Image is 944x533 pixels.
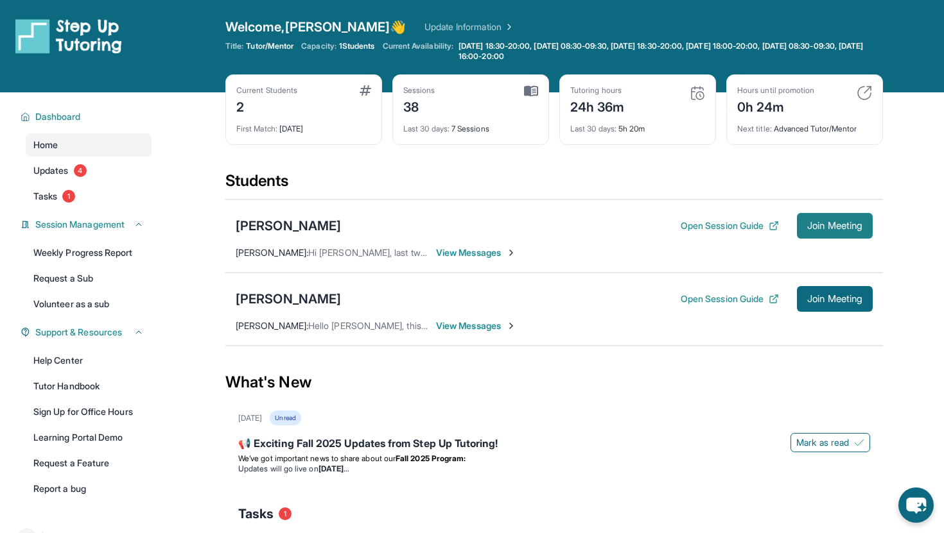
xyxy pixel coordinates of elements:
[238,453,396,463] span: We’ve got important news to share about our
[807,222,862,230] span: Join Meeting
[681,292,779,305] button: Open Session Guide
[308,247,631,258] span: Hi [PERSON_NAME], last two questions [PERSON_NAME] said she didn't know .
[225,18,406,36] span: Welcome, [PERSON_NAME] 👋
[74,164,87,177] span: 4
[690,85,705,101] img: card
[791,433,870,452] button: Mark as read
[570,116,705,134] div: 5h 20m
[238,505,274,523] span: Tasks
[26,133,152,157] a: Home
[238,413,262,423] div: [DATE]
[570,85,625,96] div: Tutoring hours
[436,246,516,259] span: View Messages
[797,213,873,239] button: Join Meeting
[225,354,883,410] div: What's New
[270,410,301,425] div: Unread
[570,96,625,116] div: 24h 36m
[236,247,308,258] span: [PERSON_NAME] :
[30,326,144,339] button: Support & Resources
[236,116,371,134] div: [DATE]
[26,159,152,182] a: Updates4
[339,41,375,51] span: 1 Students
[236,320,308,331] span: [PERSON_NAME] :
[524,85,538,97] img: card
[26,185,152,208] a: Tasks1
[26,375,152,398] a: Tutor Handbook
[403,116,538,134] div: 7 Sessions
[238,436,870,453] div: 📢 Exciting Fall 2025 Updates from Step Up Tutoring!
[236,124,277,133] span: First Match :
[396,453,466,463] strong: Fall 2025 Program:
[26,452,152,475] a: Request a Feature
[898,487,934,523] button: chat-button
[403,96,435,116] div: 38
[15,18,122,54] img: logo
[238,464,870,474] li: Updates will go live on
[26,426,152,449] a: Learning Portal Demo
[26,292,152,316] a: Volunteer as a sub
[26,267,152,290] a: Request a Sub
[436,319,516,332] span: View Messages
[279,507,292,520] span: 1
[319,464,349,473] strong: [DATE]
[383,41,453,62] span: Current Availability:
[506,248,516,258] img: Chevron-Right
[62,190,75,203] span: 1
[570,124,616,133] span: Last 30 days :
[360,85,371,96] img: card
[737,116,872,134] div: Advanced Tutor/Mentor
[35,218,125,231] span: Session Management
[26,400,152,423] a: Sign Up for Office Hours
[403,85,435,96] div: Sessions
[30,110,144,123] button: Dashboard
[26,477,152,500] a: Report a bug
[33,164,69,177] span: Updates
[857,85,872,101] img: card
[26,241,152,264] a: Weekly Progress Report
[737,85,814,96] div: Hours until promotion
[236,290,341,308] div: [PERSON_NAME]
[797,286,873,312] button: Join Meeting
[225,41,243,51] span: Title:
[35,110,81,123] span: Dashboard
[236,96,297,116] div: 2
[403,124,450,133] span: Last 30 days :
[33,139,58,151] span: Home
[35,326,122,339] span: Support & Resources
[225,171,883,199] div: Students
[301,41,337,51] span: Capacity:
[459,41,880,62] span: [DATE] 18:30-20:00, [DATE] 08:30-09:30, [DATE] 18:30-20:00, [DATE] 18:00-20:00, [DATE] 08:30-09:3...
[854,437,864,448] img: Mark as read
[236,217,341,235] div: [PERSON_NAME]
[807,295,862,303] span: Join Meeting
[246,41,293,51] span: Tutor/Mentor
[236,85,297,96] div: Current Students
[424,21,514,33] a: Update Information
[30,218,144,231] button: Session Management
[737,96,814,116] div: 0h 24m
[506,321,516,331] img: Chevron-Right
[26,349,152,372] a: Help Center
[681,219,779,232] button: Open Session Guide
[737,124,772,133] span: Next title :
[456,41,883,62] a: [DATE] 18:30-20:00, [DATE] 08:30-09:30, [DATE] 18:30-20:00, [DATE] 18:00-20:00, [DATE] 08:30-09:3...
[33,190,57,203] span: Tasks
[796,436,849,449] span: Mark as read
[502,21,514,33] img: Chevron Right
